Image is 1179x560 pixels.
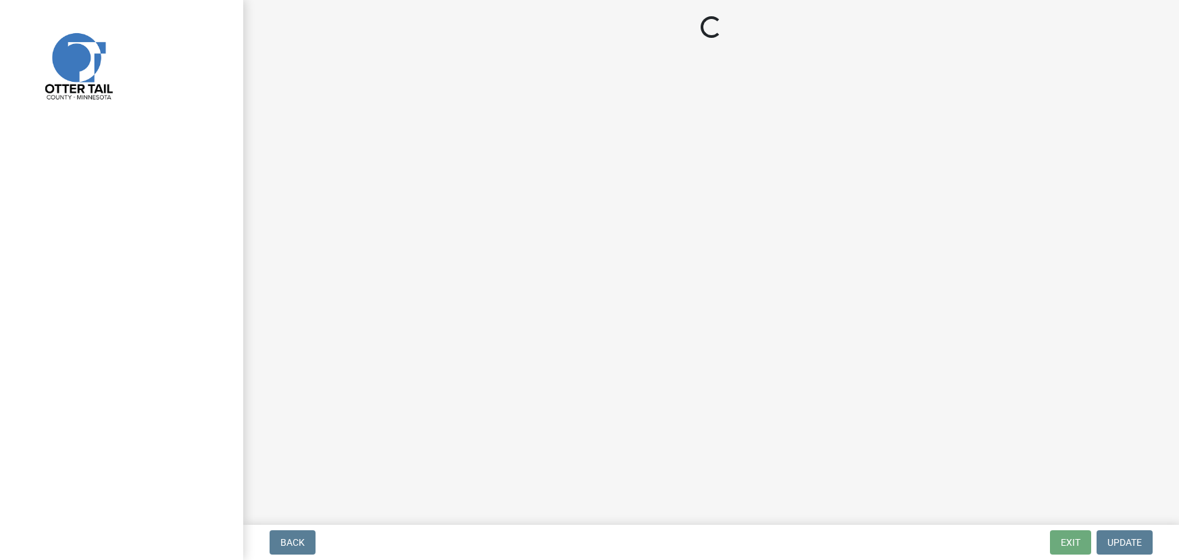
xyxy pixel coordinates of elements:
span: Update [1107,537,1142,548]
img: Otter Tail County, Minnesota [27,14,128,116]
button: Back [270,530,316,555]
span: Back [280,537,305,548]
button: Exit [1050,530,1091,555]
button: Update [1097,530,1153,555]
